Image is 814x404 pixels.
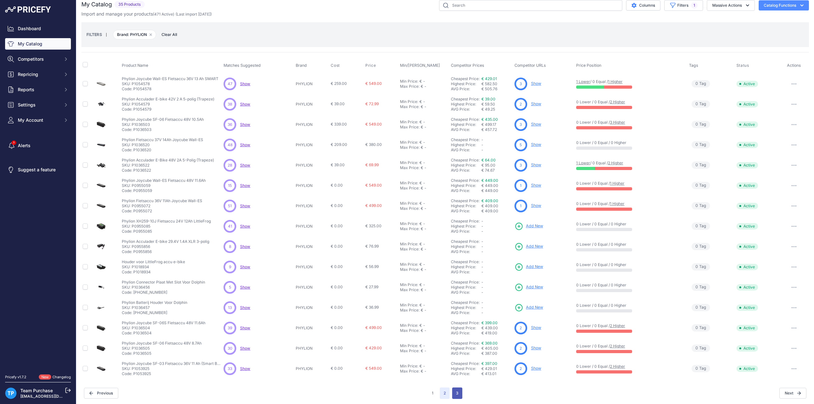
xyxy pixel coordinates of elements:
[331,81,347,86] span: € 259.00
[122,158,214,163] p: Phylion Acculader E-Bike 48V 2A 5-Polig (Trapeze)
[481,168,512,173] div: € 74.67
[296,102,328,107] p: PHYLION
[779,388,806,399] button: Next
[481,127,512,132] div: € 457.72
[102,33,111,37] small: |
[451,117,479,122] a: Cheapest Price:
[5,6,51,13] img: Pricefy Logo
[52,375,71,379] a: Changelog
[228,122,232,127] span: 36
[423,125,426,130] div: -
[692,202,710,209] span: Tag
[18,56,59,62] span: Competitors
[451,142,481,147] div: Highest Price:
[787,63,801,68] span: Actions
[481,76,497,81] a: € 429.01
[400,145,419,150] div: Max Price:
[610,201,624,206] a: 1 Higher
[240,285,250,290] span: Show
[122,81,218,86] p: SKU: P1054578
[481,102,495,106] span: € 59.50
[514,242,543,251] a: Add New
[365,122,382,127] span: € 549.00
[692,121,710,128] span: Tag
[296,203,328,209] p: PHYLION
[421,165,423,170] div: €
[514,63,546,68] span: Competitor URLs
[240,264,250,269] a: Show
[610,120,625,125] a: 3 Higher
[176,12,212,17] span: (Last import [DATE])
[576,120,683,125] p: 0 Lower / 0 Equal /
[691,2,698,9] span: 1
[240,305,250,310] span: Show
[400,221,418,226] div: Min Price:
[5,114,71,126] button: My Account
[122,188,206,193] p: Code: P0955059
[421,125,423,130] div: €
[423,104,426,109] div: -
[240,224,250,229] span: Show
[122,117,204,122] p: Phylion Joycube SF-06 Fietsaccu 48V 10.5Ah
[531,183,541,188] a: Show
[81,11,212,17] p: Import and manage your products
[481,86,512,92] div: € 505.76
[240,163,250,168] a: Show
[576,161,590,165] a: 1 Lower
[122,219,211,224] p: Phylion XH259-10J Fietsaccu 24V 12Ah LittleFrog
[451,147,481,153] div: AVG Price:
[610,344,625,348] a: 2 Higher
[451,188,481,193] div: AVG Price:
[695,142,698,148] span: 0
[5,23,71,367] nav: Sidebar
[228,81,232,87] span: 47
[365,142,382,147] span: € 380.00
[531,81,541,86] a: Show
[114,1,145,8] span: 35 Products
[122,183,206,188] p: SKU: P0955059
[736,101,758,107] span: Active
[531,142,541,147] a: Show
[122,122,204,127] p: SKU: P1036503
[608,79,623,84] a: 1 Higher
[451,320,479,325] a: Cheapest Price:
[365,162,379,167] span: € 69.99
[695,182,698,188] span: 0
[451,361,479,366] a: Cheapest Price:
[610,323,625,328] a: 2 Higher
[122,168,214,173] p: Code: P1036522
[526,284,543,290] span: Add New
[423,165,426,170] div: -
[224,63,261,68] span: Matches Suggested
[451,209,481,214] div: AVG Price:
[481,361,497,366] a: € 397.00
[481,107,512,112] div: € 49.25
[240,122,250,127] a: Show
[296,81,328,86] p: PHYLION
[520,101,522,107] span: 2
[576,161,683,166] p: / 0 Equal /
[695,223,698,229] span: 0
[400,99,418,104] div: Min Price:
[422,79,425,84] div: -
[296,63,307,68] span: Brand
[481,178,498,183] a: € 449.00
[481,341,498,346] a: € 369.00
[122,203,202,209] p: SKU: P0955072
[695,81,698,87] span: 0
[400,63,440,68] span: Min/[PERSON_NAME]
[421,206,423,211] div: €
[240,244,250,249] a: Show
[365,63,377,68] button: Price
[296,142,328,147] p: PHYLION
[122,137,203,142] p: Phylion Fietsaccu 37V 14Ah Joycube Wall-ES
[576,222,683,227] p: 0 Lower / 0 Equal / 0 Higher
[365,63,376,68] span: Price
[240,142,250,147] span: Show
[240,183,250,188] span: Show
[400,140,418,145] div: Min Price:
[531,162,541,167] a: Show
[451,280,479,284] a: Cheapest Price:
[451,158,479,162] a: Cheapest Price:
[689,63,698,68] span: Tags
